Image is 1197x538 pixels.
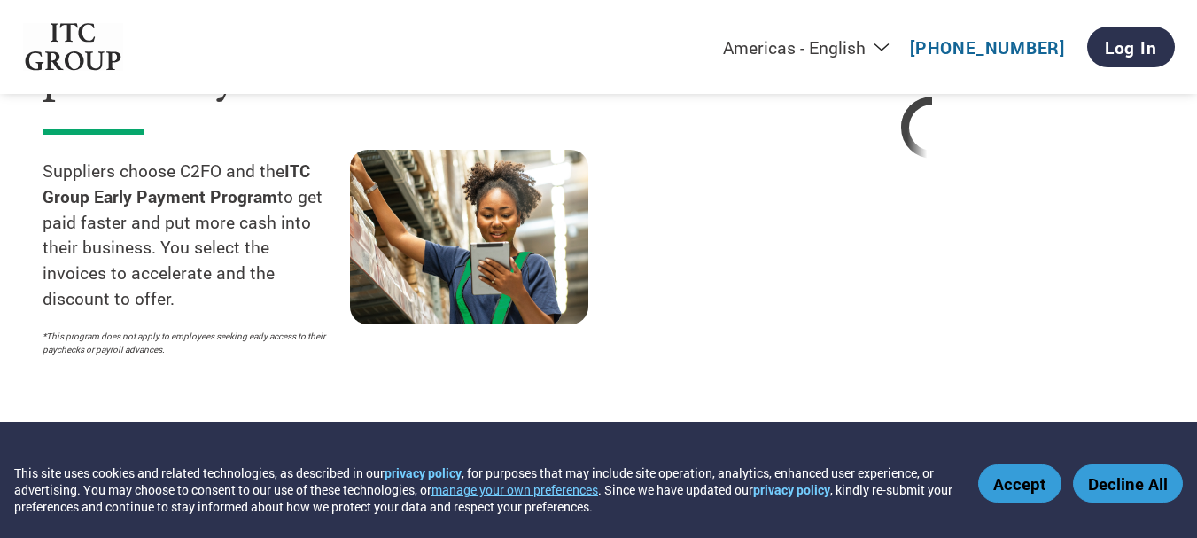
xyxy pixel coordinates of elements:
img: ITC Group [23,23,124,72]
div: This site uses cookies and related technologies, as described in our , for purposes that may incl... [14,464,952,515]
button: manage your own preferences [431,481,598,498]
p: Suppliers choose C2FO and the to get paid faster and put more cash into their business. You selec... [43,159,350,312]
strong: ITC Group Early Payment Program [43,160,310,207]
img: supply chain worker [350,150,588,324]
a: privacy policy [753,481,830,498]
p: *This program does not apply to employees seeking early access to their paychecks or payroll adva... [43,330,332,356]
button: Decline All [1073,464,1183,503]
a: Log In [1087,27,1175,67]
button: Accept [978,464,1061,503]
a: [PHONE_NUMBER] [910,36,1065,58]
a: privacy policy [385,464,462,481]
